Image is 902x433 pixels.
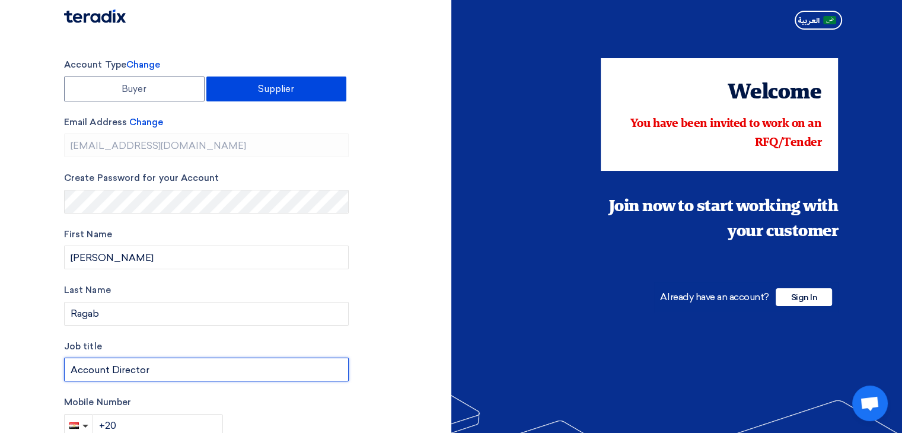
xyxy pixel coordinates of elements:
[601,195,838,244] div: Join now to start working with your customer
[617,77,821,109] div: Welcome
[126,59,160,70] span: Change
[64,340,349,354] label: Job title
[64,116,349,129] label: Email Address
[852,386,888,421] div: Open chat
[776,291,832,303] a: Sign In
[64,284,349,297] label: Last Name
[64,133,349,157] input: Enter your business email...
[823,16,836,25] img: ar-AR.png
[64,302,349,326] input: Last Name...
[798,17,820,25] span: العربية
[776,288,832,306] span: Sign In
[64,396,349,409] label: Mobile Number
[795,11,842,30] button: العربية
[64,358,349,381] input: Enter your job title...
[129,117,163,128] span: Change
[206,77,347,101] label: Supplier
[64,246,349,269] input: Enter your first name...
[64,58,349,72] label: Account Type
[64,171,349,185] label: Create Password for your Account
[660,291,769,303] span: Already have an account?
[64,228,349,241] label: First Name
[64,9,126,23] img: Teradix logo
[64,77,205,101] label: Buyer
[630,118,821,149] span: You have been invited to work on an RFQ/Tender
